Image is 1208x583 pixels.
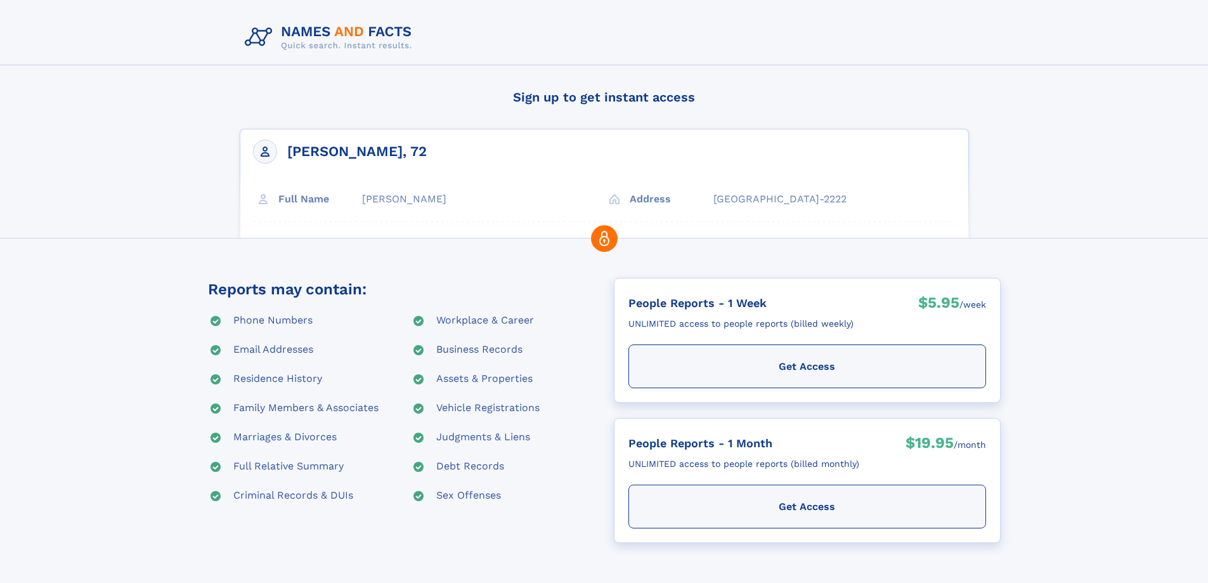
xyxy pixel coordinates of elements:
div: $19.95 [906,433,954,457]
img: Logo Names and Facts [240,20,422,55]
div: Assets & Properties [436,372,533,387]
div: People Reports - 1 Week [628,292,854,313]
div: UNLIMITED access to people reports (billed weekly) [628,313,854,334]
div: Email Addresses [233,343,313,358]
div: Phone Numbers [233,313,313,329]
div: Workplace & Career [436,313,534,329]
h4: Sign up to get instant access [240,78,969,116]
div: Judgments & Liens [436,430,530,445]
div: People Reports - 1 Month [628,433,859,454]
div: Sex Offenses [436,488,501,504]
div: Get Access [628,485,986,528]
div: Debt Records [436,459,504,475]
div: Vehicle Registrations [436,401,540,416]
div: Business Records [436,343,523,358]
div: Residence History [233,372,322,387]
div: Full Relative Summary [233,459,344,475]
div: Criminal Records & DUIs [233,488,353,504]
div: Reports may contain: [208,278,367,301]
div: /month [954,433,986,457]
div: Marriages & Divorces [233,430,337,445]
div: /week [959,292,986,317]
div: Family Members & Associates [233,401,379,416]
div: UNLIMITED access to people reports (billed monthly) [628,454,859,475]
div: Get Access [628,344,986,388]
div: $5.95 [918,292,959,317]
